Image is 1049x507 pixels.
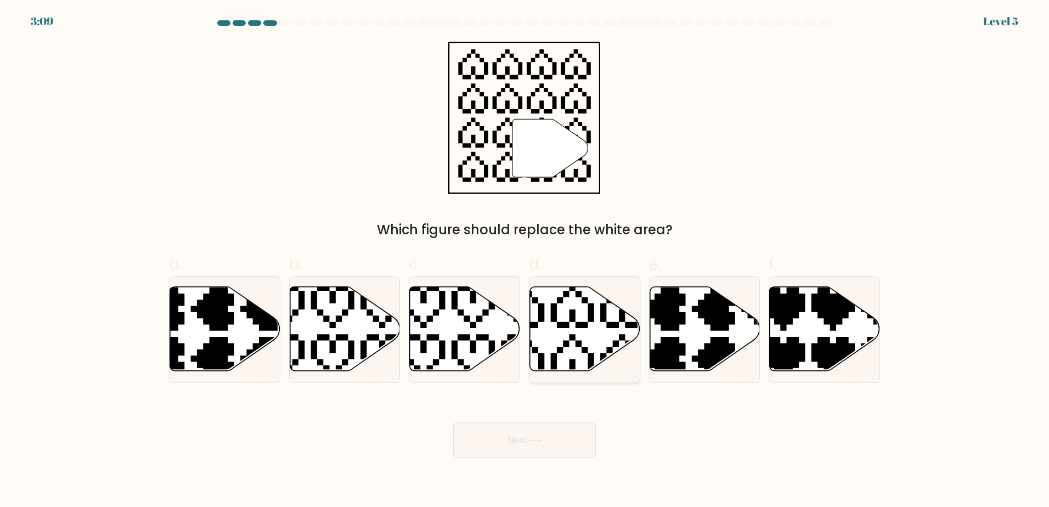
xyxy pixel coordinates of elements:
[649,253,661,275] span: e.
[512,119,588,177] g: "
[169,253,182,275] span: a.
[409,253,421,275] span: c.
[176,220,873,240] div: Which figure should replace the white area?
[983,13,1018,30] div: Level 5
[31,13,53,30] div: 3:09
[289,253,302,275] span: b.
[769,253,776,275] span: f.
[453,422,596,458] button: Next
[529,253,542,275] span: d.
